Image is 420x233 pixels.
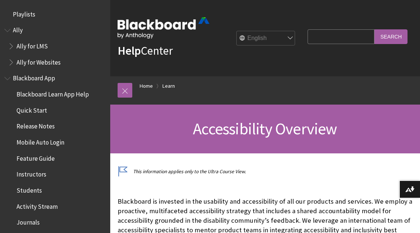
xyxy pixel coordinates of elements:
a: HelpCenter [118,43,173,58]
span: Blackboard Learn App Help [17,88,89,98]
span: Blackboard App [13,72,55,82]
select: Site Language Selector [237,31,295,46]
span: Quick Start [17,104,47,114]
a: Home [140,81,153,91]
span: Release Notes [17,120,55,130]
span: Mobile Auto Login [17,136,64,146]
span: Feature Guide [17,152,55,162]
p: This information applies only to the Ultra Course View. [118,168,413,175]
span: Ally for Websites [17,56,61,66]
a: Learn [162,81,175,91]
span: Students [17,184,42,194]
span: Ally [13,24,23,34]
img: Blackboard by Anthology [118,17,209,39]
span: Playlists [13,8,35,18]
strong: Help [118,43,141,58]
nav: Book outline for Anthology Ally Help [4,24,106,69]
span: Activity Stream [17,200,58,210]
span: Journals [17,216,40,226]
span: Accessibility Overview [193,119,337,139]
span: Ally for LMS [17,40,48,50]
input: Search [374,29,408,44]
span: Instructors [17,168,46,178]
nav: Book outline for Playlists [4,8,106,21]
